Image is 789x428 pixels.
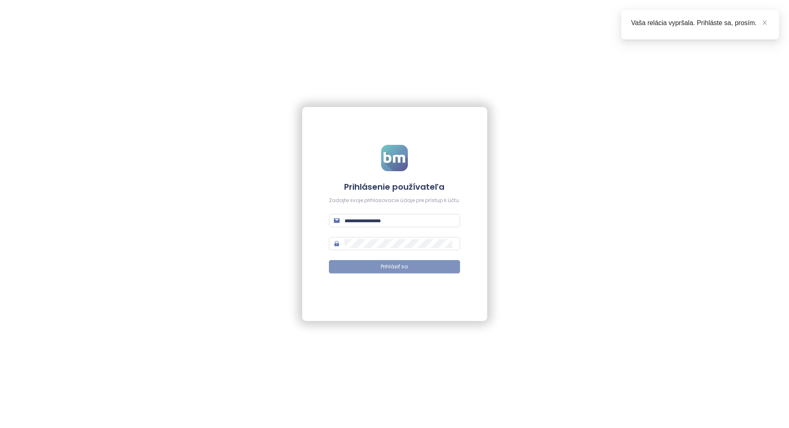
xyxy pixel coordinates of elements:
[762,20,768,26] span: close
[329,181,460,193] h4: Prihlásenie používateľa
[334,241,340,247] span: lock
[381,263,408,271] span: Prihlásiť sa
[381,145,408,171] img: logo
[329,260,460,273] button: Prihlásiť sa
[334,218,340,223] span: mail
[329,197,460,205] div: Zadajte svoje prihlasovacie údaje pre prístup k účtu.
[631,18,769,28] div: Vaša relácia vypršala. Prihláste sa, prosím.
